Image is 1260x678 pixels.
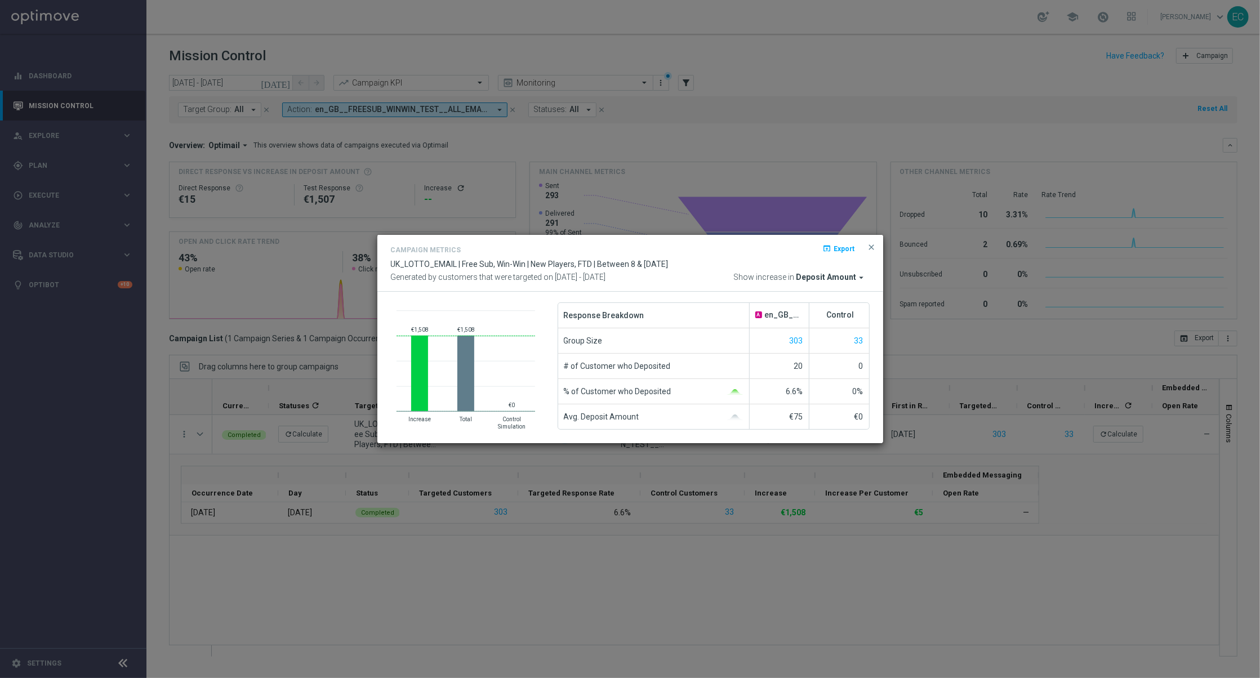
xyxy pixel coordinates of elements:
span: close [867,243,876,252]
span: % of Customer who Deposited [564,379,671,404]
text: €1,508 [411,327,429,333]
span: €0 [854,412,863,421]
h4: Campaign Metrics [391,246,461,254]
span: [DATE] - [DATE] [555,273,606,282]
span: Show unique customers [790,336,803,345]
span: €75 [790,412,803,421]
span: Generated by customers that were targeted on [391,273,554,282]
span: 6.6% [786,387,803,396]
span: # of Customer who Deposited [564,354,671,378]
span: Export [834,244,855,252]
button: Deposit Amount arrow_drop_down [796,273,870,283]
text: €0 [509,402,515,408]
text: Increase [408,416,431,422]
span: 20 [794,362,803,371]
text: Control Simulation [498,416,526,430]
text: €1,508 [457,327,475,333]
span: UK_LOTTO_EMAIL | Free Sub, Win-Win | New Players, FTD | Between 8 & [DATE] [391,260,669,269]
span: Group Size [564,328,603,353]
text: Total [459,416,472,422]
span: 0% [853,387,863,396]
span: Avg. Deposit Amount [564,404,639,429]
img: gaussianGrey.svg [727,414,743,420]
span: Show increase in [734,273,795,283]
span: Deposit Amount [796,273,857,283]
i: arrow_drop_down [857,273,867,283]
span: Control [827,310,854,320]
span: en_GB__FREESUB_WINWIN_TEST__ALL_EMA_TAC_LT_3 [765,310,803,320]
span: Response Breakdown [564,303,644,328]
span: 0 [859,362,863,371]
i: open_in_browser [823,244,832,253]
img: gaussianGreen.svg [727,389,743,395]
span: A [755,311,762,318]
span: Show unique customers [854,336,863,345]
button: open_in_browser Export [822,242,856,255]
